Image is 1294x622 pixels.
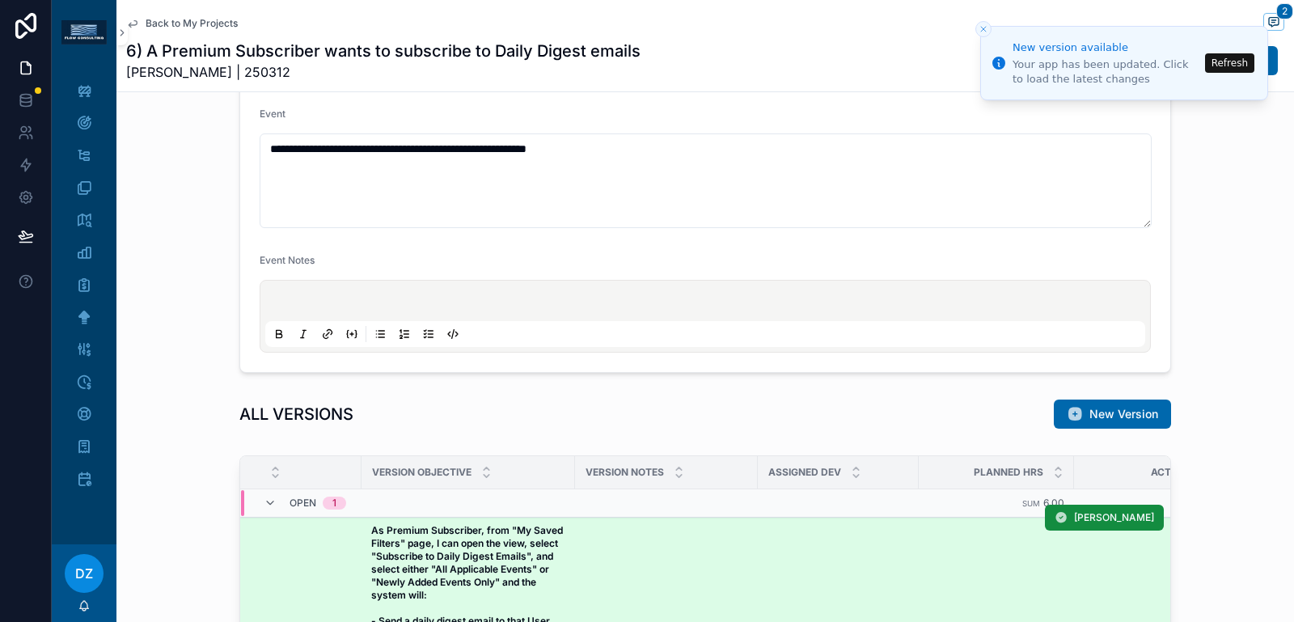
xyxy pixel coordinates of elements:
span: Version Notes [586,466,664,479]
div: Your app has been updated. Click to load the latest changes [1013,57,1200,87]
span: Event Notes [260,254,315,266]
small: Sum [1022,499,1040,508]
h1: ALL VERSIONS [239,403,353,425]
span: Back to My Projects [146,17,238,30]
span: 6,00 [1043,497,1064,509]
button: 2 [1263,13,1284,33]
button: Close toast [975,21,992,37]
span: Event [260,108,285,120]
div: 1 [332,497,336,510]
a: Back to My Projects [126,17,238,30]
span: Planned Hrs [974,466,1043,479]
img: App logo [61,20,107,44]
span: [PERSON_NAME] [1074,511,1154,524]
button: Refresh [1205,53,1254,73]
span: DZ [75,564,93,583]
span: New Version [1089,406,1158,422]
div: New version available [1013,40,1200,56]
span: Version Objective [372,466,472,479]
button: New Version [1054,400,1171,429]
span: Open [290,497,316,510]
h1: 6) A Premium Subscriber wants to subscribe to Daily Digest emails [126,40,641,62]
span: [PERSON_NAME] | 250312 [126,62,641,82]
button: [PERSON_NAME] [1045,505,1164,531]
div: scrollable content [52,65,116,514]
span: Assigned Dev [768,466,841,479]
span: 2 [1276,3,1293,19]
